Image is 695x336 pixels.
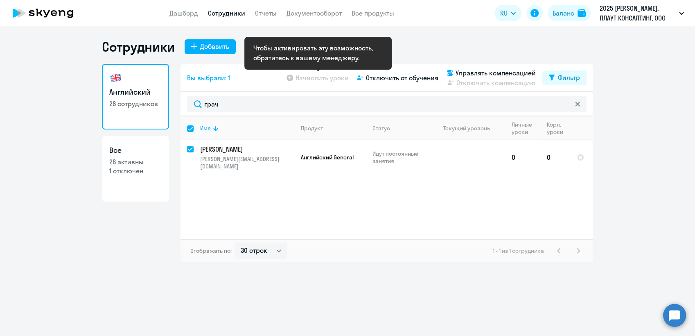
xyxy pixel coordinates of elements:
div: Текущий уровень [443,125,490,132]
button: Балансbalance [548,5,591,21]
input: Поиск по имени, email, продукту или статусу [187,96,587,112]
button: RU [494,5,521,21]
button: 2025 [PERSON_NAME], ПЛАУТ КОНСАЛТИНГ, ООО [596,3,688,23]
a: Все продукты [352,9,394,17]
h3: Английский [109,87,162,98]
p: 28 сотрудников [109,99,162,108]
div: Продукт [301,125,323,132]
button: Фильтр [542,70,587,85]
span: Отключить от обучения [366,73,438,83]
td: 0 [540,140,570,175]
p: 1 отключен [109,166,162,175]
p: Идут постоянные занятия [372,150,429,165]
p: 28 активны [109,157,162,166]
div: Имя [200,125,294,132]
div: Личные уроки [512,121,535,136]
span: 1 - 1 из 1 сотрудника [493,247,544,254]
a: Документооборот [287,9,342,17]
a: Дашборд [169,9,198,17]
div: Фильтр [558,73,580,82]
button: Добавить [185,39,236,54]
div: Текущий уровень [436,125,505,132]
p: [PERSON_NAME][EMAIL_ADDRESS][DOMAIN_NAME] [200,155,294,170]
span: Управлять компенсацией [456,68,536,78]
a: Все28 активны1 отключен [102,136,169,202]
div: Личные уроки [512,121,540,136]
td: 0 [505,140,540,175]
span: RU [500,8,508,18]
a: [PERSON_NAME] [200,145,294,154]
div: Статус [372,125,390,132]
div: Статус [372,125,429,132]
img: english [109,71,122,84]
a: Сотрудники [208,9,245,17]
div: Чтобы активировать эту возможность, обратитесь к вашему менеджеру. [253,43,383,63]
div: Баланс [553,8,574,18]
img: balance [578,9,586,17]
span: Английский General [301,154,354,161]
h3: Все [109,145,162,156]
p: [PERSON_NAME] [200,145,293,154]
a: Английский28 сотрудников [102,64,169,129]
p: 2025 [PERSON_NAME], ПЛАУТ КОНСАЛТИНГ, ООО [600,3,676,23]
span: Отображать по: [190,247,232,254]
div: Добавить [200,41,229,51]
h1: Сотрудники [102,39,175,55]
div: Корп. уроки [547,121,570,136]
div: Продукт [301,125,366,132]
div: Корп. уроки [547,121,564,136]
span: Вы выбрали: 1 [187,73,230,83]
div: Имя [200,125,211,132]
a: Отчеты [255,9,277,17]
